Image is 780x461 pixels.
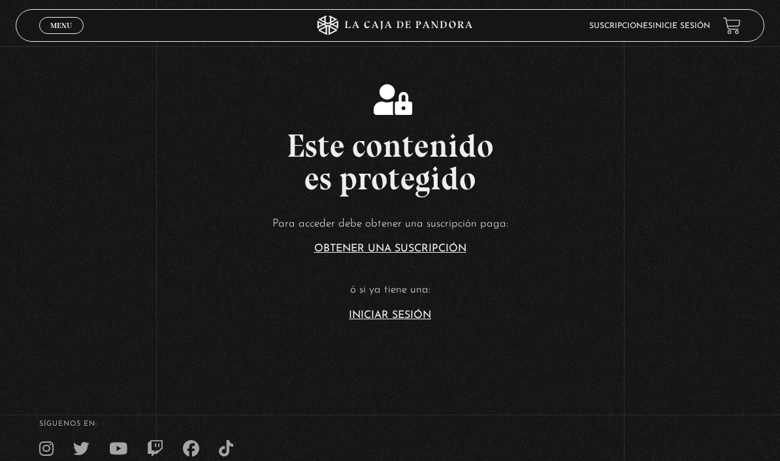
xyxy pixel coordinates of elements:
a: Inicie sesión [653,22,710,30]
a: Iniciar Sesión [349,310,431,321]
a: Suscripciones [589,22,653,30]
span: Menu [50,22,72,29]
a: View your shopping cart [723,17,741,35]
span: Cerrar [46,33,76,42]
h4: SÍguenos en: [39,421,741,428]
a: Obtener una suscripción [314,244,466,254]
